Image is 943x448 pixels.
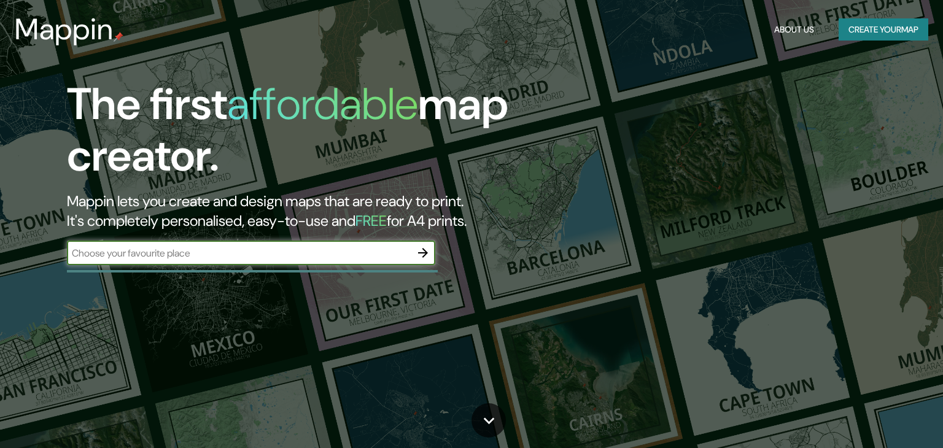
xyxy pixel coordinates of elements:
[67,246,411,260] input: Choose your favourite place
[355,211,387,230] h5: FREE
[67,79,538,191] h1: The first map creator.
[839,18,928,41] button: Create yourmap
[769,18,819,41] button: About Us
[15,12,114,47] h3: Mappin
[227,75,418,133] h1: affordable
[67,191,538,231] h2: Mappin lets you create and design maps that are ready to print. It's completely personalised, eas...
[114,32,123,42] img: mappin-pin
